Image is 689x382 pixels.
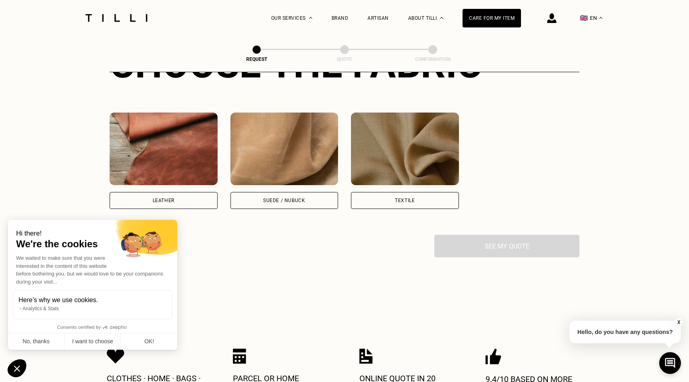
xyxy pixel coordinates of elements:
a: Care for my item [463,9,521,27]
div: Textile [395,198,415,203]
div: Quote [304,56,385,62]
img: Tilli retouche vos vêtements en Suede / Nubuck [230,113,338,185]
img: Tilli retouche vos vêtements en Textile [351,113,459,185]
div: Leather [153,198,174,203]
img: About dropdown menu [440,17,443,19]
a: Brand [332,15,349,21]
button: X [675,318,683,327]
img: menu déroulant [599,17,602,19]
img: Tilli seamstress service logo [83,14,150,22]
span: 🇬🇧 [580,14,588,22]
div: Request [216,56,297,62]
div: Confirmation [392,56,473,62]
img: login icon [547,13,556,23]
img: Icon [233,349,246,364]
img: Icon [359,349,373,364]
img: Icon [486,349,501,365]
img: Tilli retouche vos vêtements en Leather [110,113,218,185]
img: Icon [107,349,125,364]
img: Dropdown menu [309,17,312,19]
p: Hello, do you have any questions? [569,321,681,343]
div: Suede / Nubuck [263,198,305,203]
a: Artisan [367,15,389,21]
